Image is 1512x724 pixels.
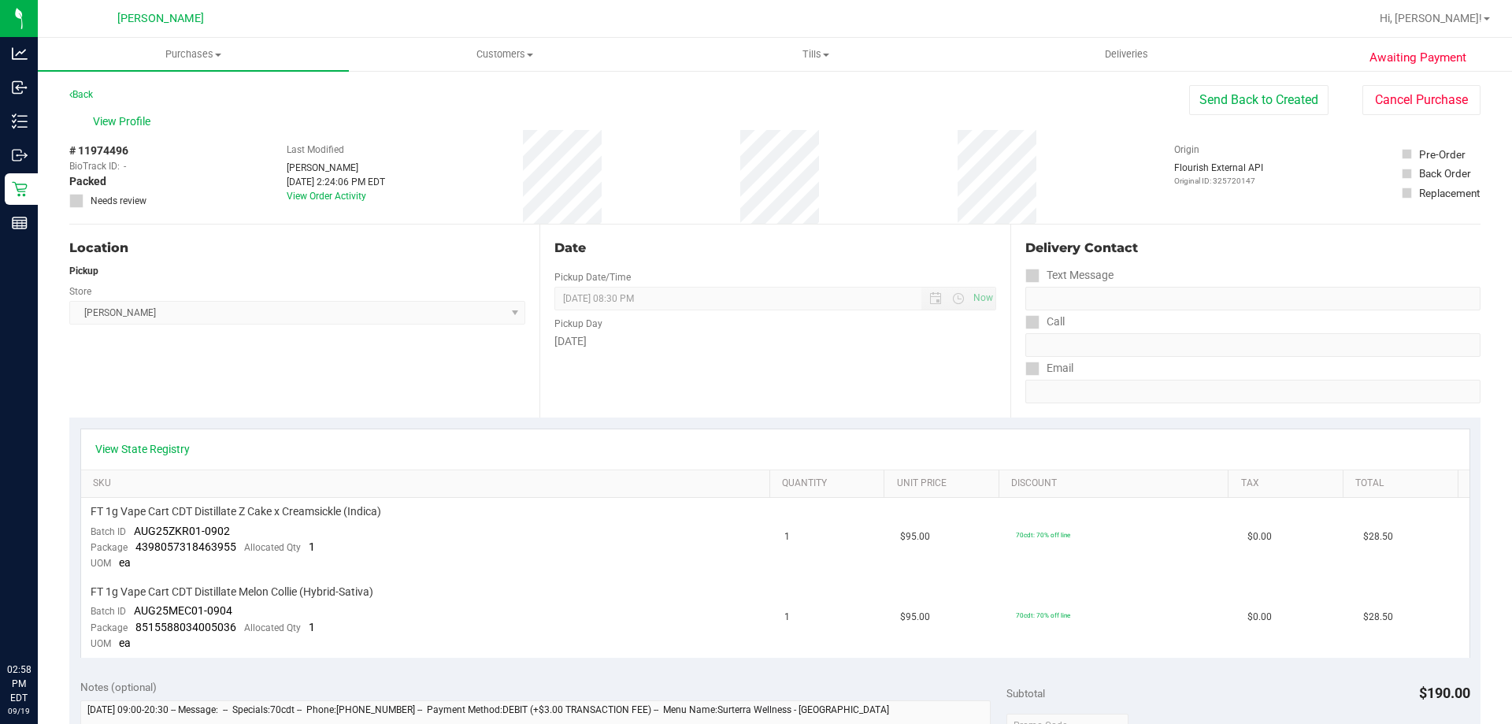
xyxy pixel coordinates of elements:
[309,621,315,633] span: 1
[12,181,28,197] inline-svg: Retail
[1419,685,1470,701] span: $190.00
[69,173,106,190] span: Packed
[1419,165,1471,181] div: Back Order
[287,143,344,157] label: Last Modified
[1247,610,1272,625] span: $0.00
[91,526,126,537] span: Batch ID
[784,529,790,544] span: 1
[91,194,146,208] span: Needs review
[1419,185,1480,201] div: Replacement
[1362,85,1480,115] button: Cancel Purchase
[1025,239,1480,258] div: Delivery Contact
[1025,287,1480,310] input: Format: (999) 999-9999
[91,606,126,617] span: Batch ID
[782,477,878,490] a: Quantity
[69,239,525,258] div: Location
[12,80,28,95] inline-svg: Inbound
[1174,161,1263,187] div: Flourish External API
[135,621,236,633] span: 8515588034005036
[244,622,301,633] span: Allocated Qty
[287,161,385,175] div: [PERSON_NAME]
[7,663,31,705] p: 02:58 PM EDT
[69,284,91,299] label: Store
[12,147,28,163] inline-svg: Outbound
[1363,529,1393,544] span: $28.50
[900,529,930,544] span: $95.00
[350,47,659,61] span: Customers
[93,113,156,130] span: View Profile
[12,46,28,61] inline-svg: Analytics
[93,477,763,490] a: SKU
[1025,333,1480,357] input: Format: (999) 999-9999
[1241,477,1337,490] a: Tax
[1174,143,1199,157] label: Origin
[1011,477,1222,490] a: Discount
[91,622,128,633] span: Package
[1355,477,1451,490] a: Total
[554,239,995,258] div: Date
[1369,49,1466,67] span: Awaiting Payment
[124,159,126,173] span: -
[349,38,660,71] a: Customers
[46,596,65,614] iframe: Resource center unread badge
[1016,531,1070,539] span: 70cdt: 70% off line
[117,12,204,25] span: [PERSON_NAME]
[135,540,236,553] span: 4398057318463955
[1025,310,1065,333] label: Call
[660,38,971,71] a: Tills
[134,525,230,537] span: AUG25ZKR01-0902
[91,542,128,553] span: Package
[69,159,120,173] span: BioTrack ID:
[91,638,111,649] span: UOM
[69,265,98,277] strong: Pickup
[1419,147,1466,162] div: Pre-Order
[1006,687,1045,700] span: Subtotal
[134,604,232,617] span: AUG25MEC01-0904
[897,477,993,490] a: Unit Price
[91,585,373,600] span: FT 1g Vape Cart CDT Distillate Melon Collie (Hybrid-Sativa)
[119,556,131,569] span: ea
[1189,85,1329,115] button: Send Back to Created
[554,317,602,331] label: Pickup Day
[1016,611,1070,619] span: 70cdt: 70% off line
[309,540,315,553] span: 1
[784,610,790,625] span: 1
[554,333,995,350] div: [DATE]
[16,598,63,645] iframe: Resource center
[91,504,381,519] span: FT 1g Vape Cart CDT Distillate Z Cake x Creamsickle (Indica)
[1174,175,1263,187] p: Original ID: 325720147
[1363,610,1393,625] span: $28.50
[661,47,970,61] span: Tills
[1025,264,1114,287] label: Text Message
[12,113,28,129] inline-svg: Inventory
[1084,47,1169,61] span: Deliveries
[95,441,190,457] a: View State Registry
[69,89,93,100] a: Back
[287,191,366,202] a: View Order Activity
[1025,357,1073,380] label: Email
[38,38,349,71] a: Purchases
[38,47,349,61] span: Purchases
[1380,12,1482,24] span: Hi, [PERSON_NAME]!
[80,681,157,693] span: Notes (optional)
[554,270,631,284] label: Pickup Date/Time
[119,637,131,649] span: ea
[287,175,385,189] div: [DATE] 2:24:06 PM EDT
[900,610,930,625] span: $95.00
[971,38,1282,71] a: Deliveries
[7,705,31,717] p: 09/19
[244,542,301,553] span: Allocated Qty
[1247,529,1272,544] span: $0.00
[69,143,128,159] span: # 11974496
[12,215,28,231] inline-svg: Reports
[91,558,111,569] span: UOM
